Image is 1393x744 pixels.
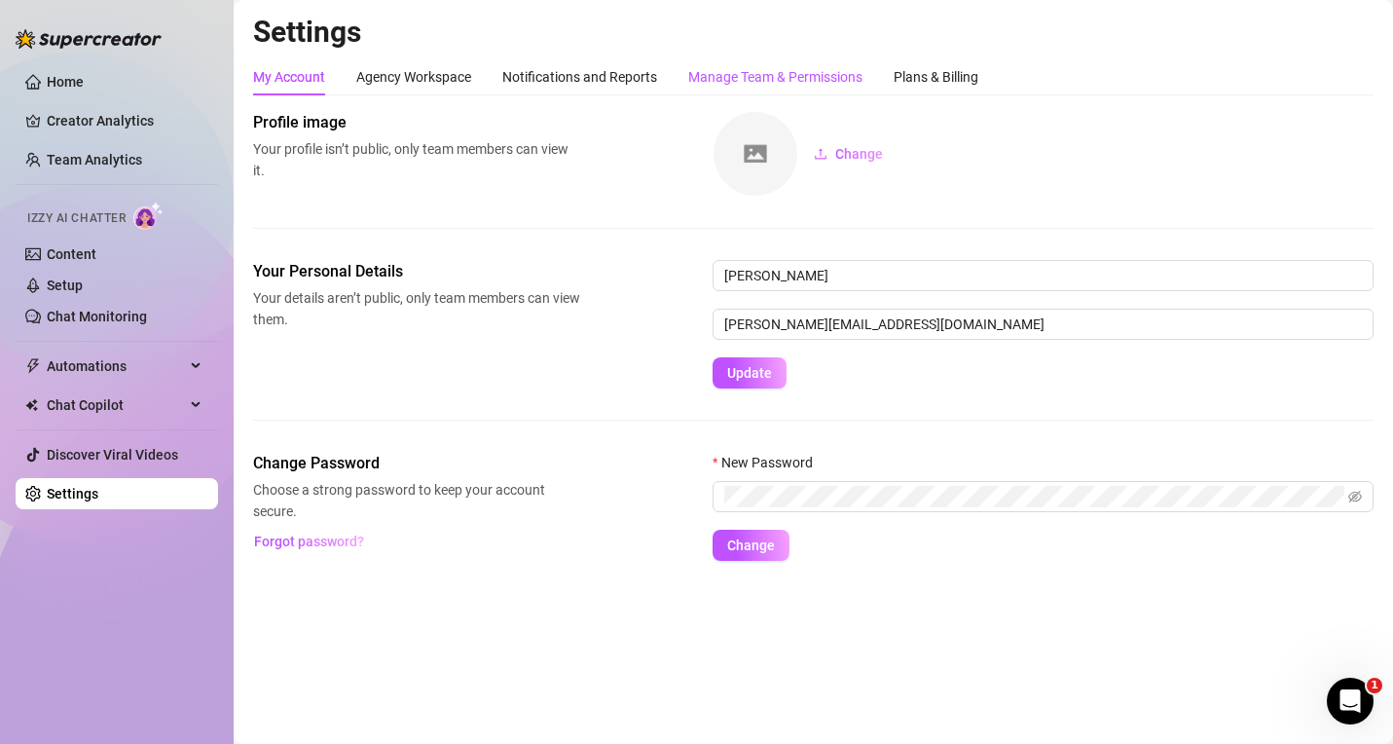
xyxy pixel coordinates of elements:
a: Home [47,74,84,90]
a: Discover Viral Videos [47,447,178,463]
button: Change [798,138,898,169]
input: Enter name [713,260,1374,291]
button: Update [713,357,787,389]
div: Manage Team & Permissions [688,66,862,88]
span: Your details aren’t public, only team members can view them. [253,287,580,330]
button: Forgot password? [253,526,364,557]
a: Settings [47,486,98,502]
input: New Password [724,486,1344,507]
a: Content [47,246,96,262]
a: Setup [47,278,83,293]
img: AI Chatter [133,202,164,230]
a: Creator Analytics [47,105,202,136]
span: eye-invisible [1348,490,1362,503]
label: New Password [713,452,825,473]
span: Profile image [253,111,580,134]
a: Team Analytics [47,152,142,167]
button: Change [713,530,789,561]
div: My Account [253,66,325,88]
div: Plans & Billing [894,66,978,88]
img: Chat Copilot [25,398,38,412]
h2: Settings [253,14,1374,51]
span: Your Personal Details [253,260,580,283]
span: 1 [1367,678,1382,693]
span: thunderbolt [25,358,41,374]
span: Choose a strong password to keep your account secure. [253,479,580,522]
span: Change Password [253,452,580,475]
img: square-placeholder.png [714,112,797,196]
input: Enter new email [713,309,1374,340]
img: logo-BBDzfeDw.svg [16,29,162,49]
span: upload [814,147,827,161]
span: Izzy AI Chatter [27,209,126,228]
span: Your profile isn’t public, only team members can view it. [253,138,580,181]
span: Automations [47,351,185,382]
div: Agency Workspace [356,66,471,88]
a: Chat Monitoring [47,309,147,324]
div: Notifications and Reports [502,66,657,88]
span: Update [727,365,772,381]
span: Forgot password? [254,534,364,549]
span: Chat Copilot [47,390,185,421]
span: Change [835,146,883,162]
iframe: Intercom live chat [1327,678,1374,725]
span: Change [727,538,775,553]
